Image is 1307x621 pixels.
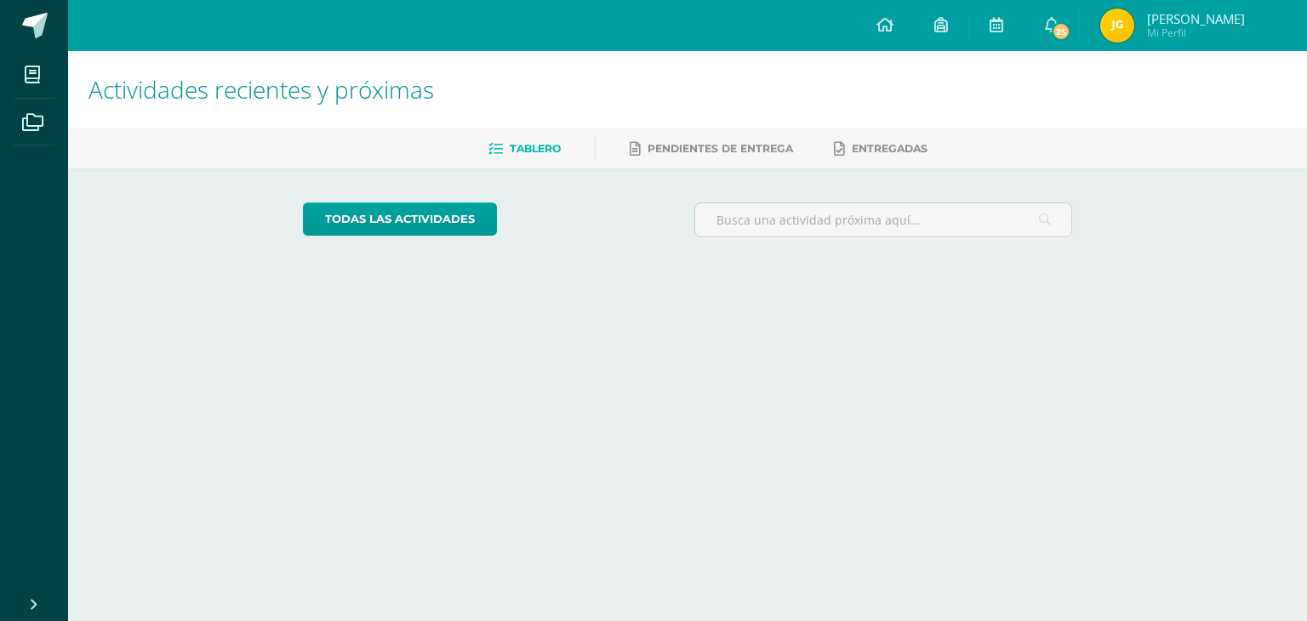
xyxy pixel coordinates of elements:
[834,135,927,162] a: Entregadas
[1147,10,1245,27] span: [PERSON_NAME]
[695,203,1072,236] input: Busca una actividad próxima aquí...
[88,73,434,105] span: Actividades recientes y próximas
[1147,26,1245,40] span: Mi Perfil
[1052,22,1070,41] span: 25
[648,142,793,155] span: Pendientes de entrega
[852,142,927,155] span: Entregadas
[1100,9,1134,43] img: f1c1a2982ab3eea34ca5756056583485.png
[510,142,561,155] span: Tablero
[303,202,497,236] a: todas las Actividades
[630,135,793,162] a: Pendientes de entrega
[488,135,561,162] a: Tablero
